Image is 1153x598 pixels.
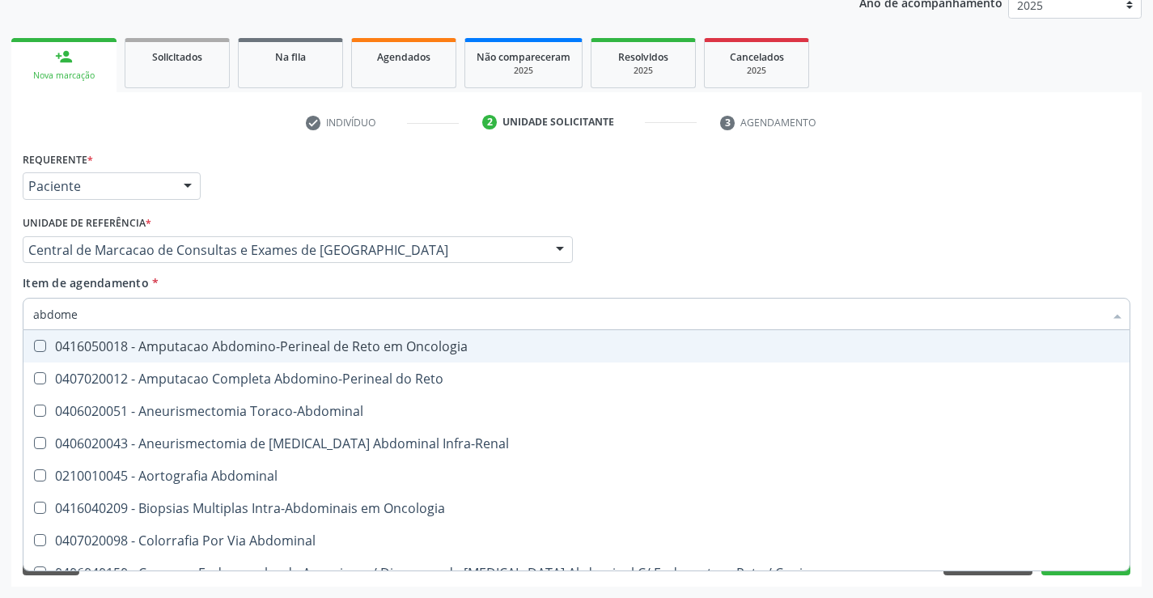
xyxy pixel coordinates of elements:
div: Nova marcação [23,70,105,82]
div: 0416050018 - Amputacao Abdomino-Perineal de Reto em Oncologia [33,340,1120,353]
span: Não compareceram [477,50,570,64]
span: Na fila [275,50,306,64]
div: 0406040150 - Correcao Endovascular de Aneurisma / Disseccao da [MEDICAL_DATA] Abdominal C/ Endopr... [33,566,1120,579]
span: Solicitados [152,50,202,64]
div: Unidade solicitante [502,115,614,129]
span: Paciente [28,178,167,194]
div: 0406020043 - Aneurismectomia de [MEDICAL_DATA] Abdominal Infra-Renal [33,437,1120,450]
span: Central de Marcacao de Consultas e Exames de [GEOGRAPHIC_DATA] [28,242,540,258]
span: Cancelados [730,50,784,64]
div: 0407020098 - Colorrafia Por Via Abdominal [33,534,1120,547]
label: Unidade de referência [23,211,151,236]
div: 2 [482,115,497,129]
div: 2025 [603,65,684,77]
div: 0416040209 - Biopsias Multiplas Intra-Abdominais em Oncologia [33,502,1120,515]
span: Agendados [377,50,430,64]
div: 0406020051 - Aneurismectomia Toraco-Abdominal [33,405,1120,418]
label: Requerente [23,147,93,172]
span: Item de agendamento [23,275,149,291]
div: person_add [55,48,73,66]
div: 0210010045 - Aortografia Abdominal [33,469,1120,482]
span: Resolvidos [618,50,668,64]
div: 0407020012 - Amputacao Completa Abdomino-Perineal do Reto [33,372,1120,385]
div: 2025 [477,65,570,77]
input: Buscar por procedimentos [33,298,1104,330]
div: 2025 [716,65,797,77]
